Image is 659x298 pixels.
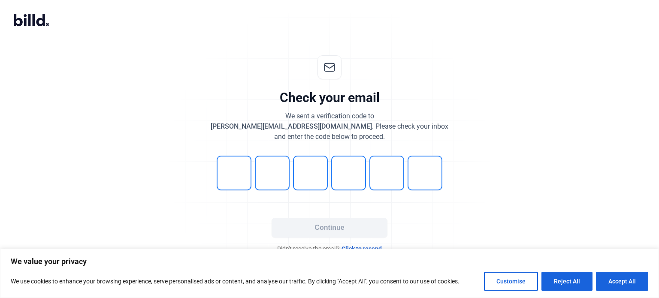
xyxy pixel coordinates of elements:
[596,272,648,291] button: Accept All
[280,90,380,106] div: Check your email
[11,256,648,267] p: We value your privacy
[541,272,592,291] button: Reject All
[484,272,538,291] button: Customise
[201,244,458,253] div: Didn't receive the email?
[11,276,459,286] p: We use cookies to enhance your browsing experience, serve personalised ads or content, and analys...
[211,122,372,130] span: [PERSON_NAME][EMAIL_ADDRESS][DOMAIN_NAME]
[272,218,387,238] button: Continue
[211,111,448,142] div: We sent a verification code to . Please check your inbox and enter the code below to proceed.
[342,244,382,253] span: Click to resend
